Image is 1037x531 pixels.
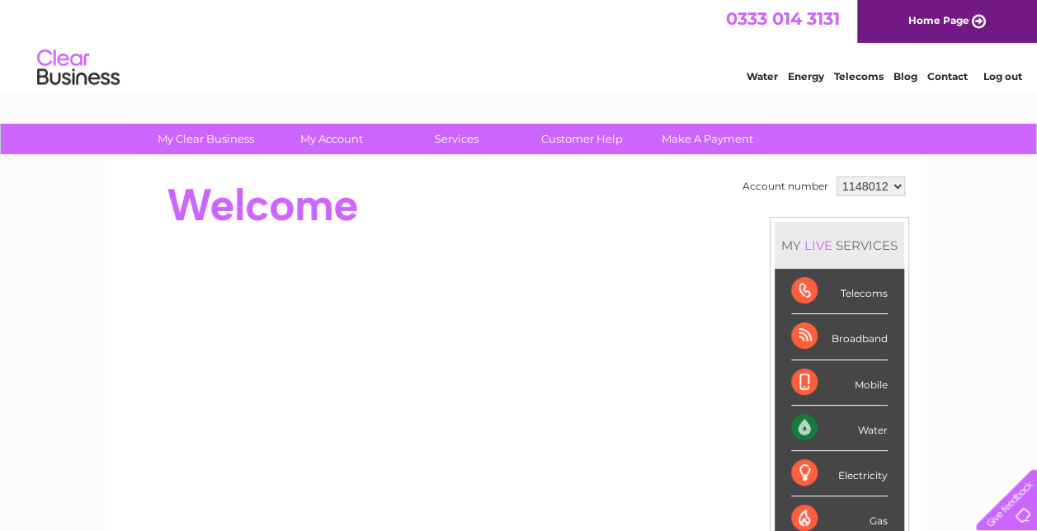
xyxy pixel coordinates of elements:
[791,451,888,496] div: Electricity
[788,70,824,82] a: Energy
[138,124,274,154] a: My Clear Business
[927,70,968,82] a: Contact
[726,8,840,29] a: 0333 014 3131
[834,70,884,82] a: Telecoms
[738,172,832,200] td: Account number
[791,269,888,314] div: Telecoms
[791,406,888,451] div: Water
[263,124,399,154] a: My Account
[983,70,1021,82] a: Log out
[514,124,650,154] a: Customer Help
[389,124,525,154] a: Services
[893,70,917,82] a: Blog
[130,9,909,80] div: Clear Business is a trading name of Verastar Limited (registered in [GEOGRAPHIC_DATA] No. 3667643...
[775,222,904,269] div: MY SERVICES
[36,43,120,93] img: logo.png
[639,124,775,154] a: Make A Payment
[791,314,888,359] div: Broadband
[801,237,836,253] div: LIVE
[791,360,888,406] div: Mobile
[747,70,778,82] a: Water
